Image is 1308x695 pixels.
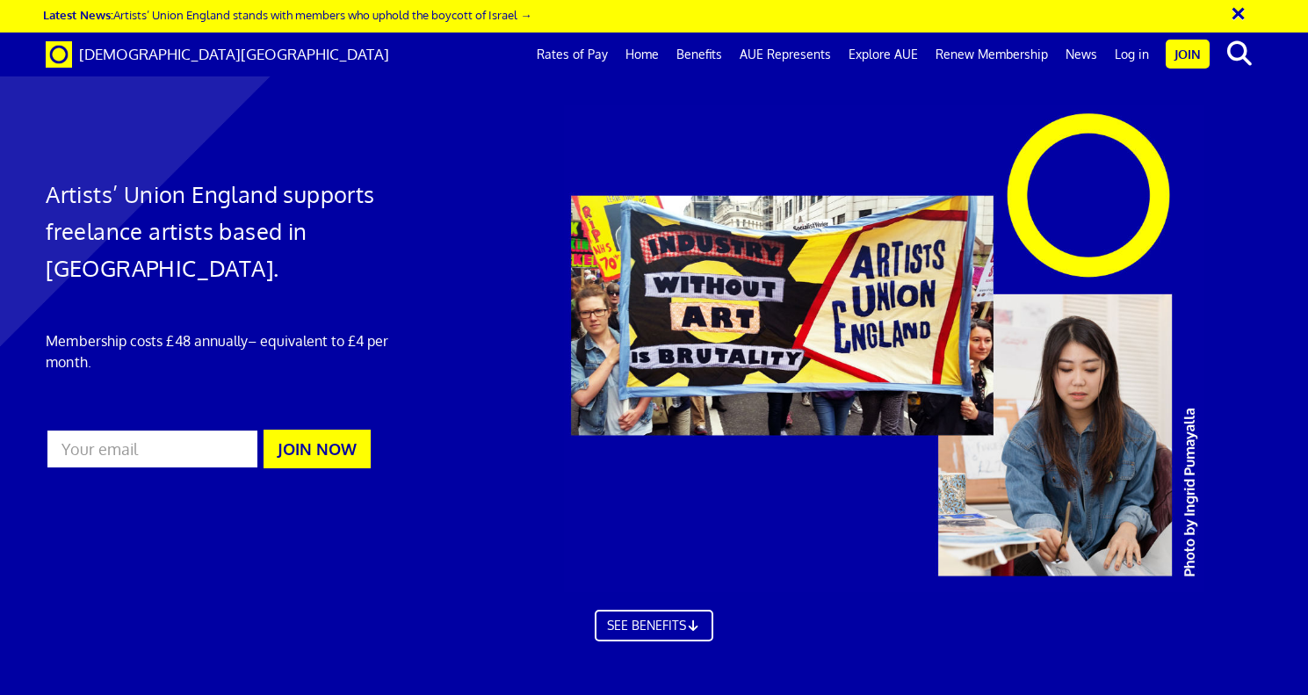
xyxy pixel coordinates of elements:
a: Join [1166,40,1210,69]
a: News [1057,33,1106,76]
a: Home [617,33,668,76]
h1: Artists’ Union England supports freelance artists based in [GEOGRAPHIC_DATA]. [46,176,434,286]
button: JOIN NOW [264,430,371,468]
a: Brand [DEMOGRAPHIC_DATA][GEOGRAPHIC_DATA] [33,33,402,76]
a: Latest News:Artists’ Union England stands with members who uphold the boycott of Israel → [43,7,531,22]
a: AUE Represents [731,33,840,76]
p: Membership costs £48 annually – equivalent to £4 per month. [46,330,434,373]
a: Log in [1106,33,1158,76]
a: Explore AUE [840,33,927,76]
a: Rates of Pay [528,33,617,76]
a: Benefits [668,33,731,76]
button: search [1213,35,1267,72]
span: [DEMOGRAPHIC_DATA][GEOGRAPHIC_DATA] [79,45,389,63]
a: SEE BENEFITS [595,610,714,641]
strong: Latest News: [43,7,113,22]
input: Your email [46,429,259,469]
a: Renew Membership [927,33,1057,76]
